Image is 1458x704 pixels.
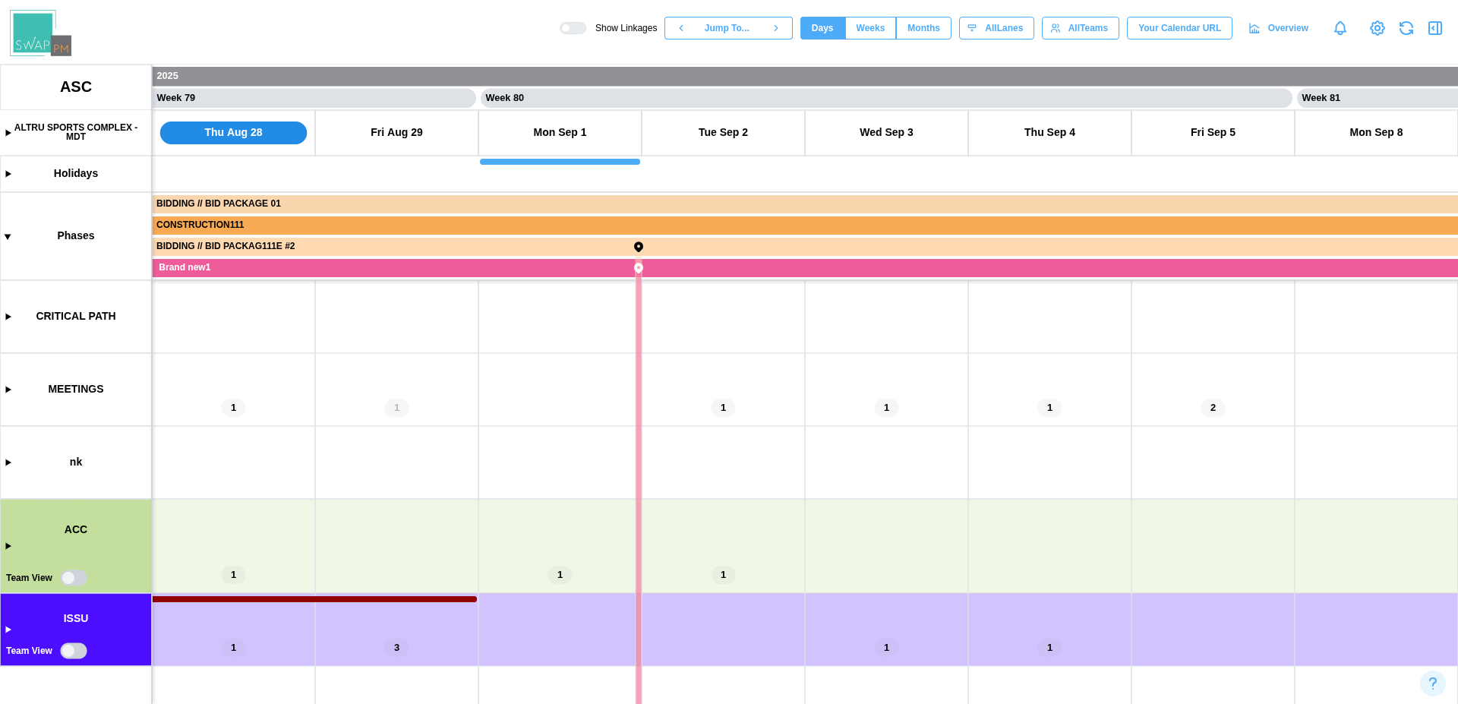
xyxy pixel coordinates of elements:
[857,17,885,39] span: Weeks
[985,17,1023,39] span: All Lanes
[1240,17,1320,39] a: Overview
[907,17,940,39] span: Months
[959,17,1034,39] button: AllLanes
[1138,17,1221,39] span: Your Calendar URL
[1042,17,1119,39] button: AllTeams
[1425,17,1446,39] button: Open Drawer
[697,17,759,39] button: Jump To...
[896,17,951,39] button: Months
[800,17,845,39] button: Days
[1068,17,1108,39] span: All Teams
[1268,17,1308,39] span: Overview
[1396,17,1417,39] button: Refresh Grid
[586,22,657,34] span: Show Linkages
[1367,17,1388,39] a: View Project
[1327,15,1353,41] a: Notifications
[845,17,897,39] button: Weeks
[705,17,750,39] span: Jump To...
[10,10,71,56] img: Swap PM Logo
[812,17,834,39] span: Days
[1127,17,1232,39] button: Your Calendar URL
